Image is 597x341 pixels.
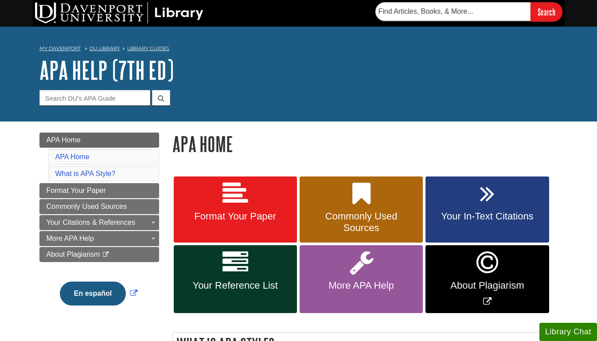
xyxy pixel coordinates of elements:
a: Library Guides [127,45,169,51]
h1: APA Home [172,133,558,155]
input: Search [531,2,562,21]
a: Your Reference List [174,245,297,313]
span: About Plagiarism [47,251,100,258]
a: Format Your Paper [39,183,159,198]
span: Commonly Used Sources [306,211,416,234]
span: APA Home [47,136,81,144]
button: En español [60,282,126,306]
span: Format Your Paper [180,211,290,222]
span: Your In-Text Citations [432,211,542,222]
a: DU Library [90,45,120,51]
img: DU Library [35,2,203,24]
div: Guide Page Menu [39,133,159,321]
span: Your Reference List [180,280,290,291]
a: APA Home [55,153,90,161]
a: Link opens in new window [58,290,140,297]
input: Find Articles, Books, & More... [375,2,531,21]
a: APA Home [39,133,159,148]
a: More APA Help [39,231,159,246]
a: Link opens in new window [425,245,549,313]
a: Commonly Used Sources [300,176,423,243]
span: Format Your Paper [47,187,106,194]
form: Searches DU Library's articles, books, and more [375,2,562,21]
a: More APA Help [300,245,423,313]
span: Commonly Used Sources [47,203,127,210]
input: Search DU's APA Guide [39,90,150,106]
i: This link opens in a new window [102,252,109,258]
span: More APA Help [306,280,416,291]
nav: breadcrumb [39,43,558,57]
a: What is APA Style? [55,170,116,177]
a: Format Your Paper [174,176,297,243]
a: APA Help (7th Ed) [39,56,174,84]
a: Your In-Text Citations [425,176,549,243]
span: More APA Help [47,235,94,242]
span: About Plagiarism [432,280,542,291]
a: My Davenport [39,45,81,52]
button: Library Chat [539,323,597,341]
a: Commonly Used Sources [39,199,159,214]
a: About Plagiarism [39,247,159,262]
span: Your Citations & References [47,219,135,226]
a: Your Citations & References [39,215,159,230]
